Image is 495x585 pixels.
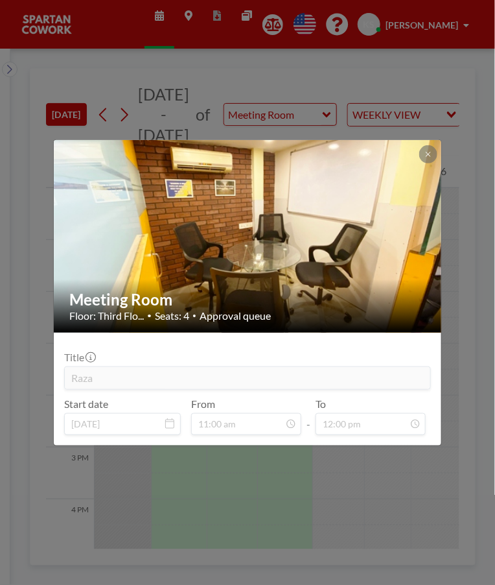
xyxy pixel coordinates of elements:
span: Floor: Third Flo... [69,309,144,322]
label: From [191,398,215,411]
input: (No title) [65,367,430,389]
label: Title [64,351,95,364]
span: Approval queue [200,309,271,322]
img: 537.jpg [54,90,443,382]
h2: Meeting Room [69,290,427,309]
span: • [147,311,152,320]
span: - [306,402,310,431]
span: • [192,311,196,320]
span: Seats: 4 [155,309,189,322]
label: Start date [64,398,108,411]
label: To [316,398,326,411]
